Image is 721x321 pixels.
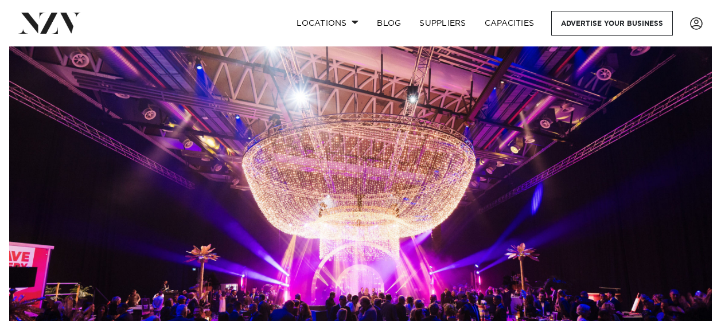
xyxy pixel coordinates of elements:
[551,11,673,36] a: Advertise your business
[287,11,368,36] a: Locations
[476,11,544,36] a: Capacities
[368,11,410,36] a: BLOG
[18,13,81,33] img: nzv-logo.png
[410,11,475,36] a: SUPPLIERS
